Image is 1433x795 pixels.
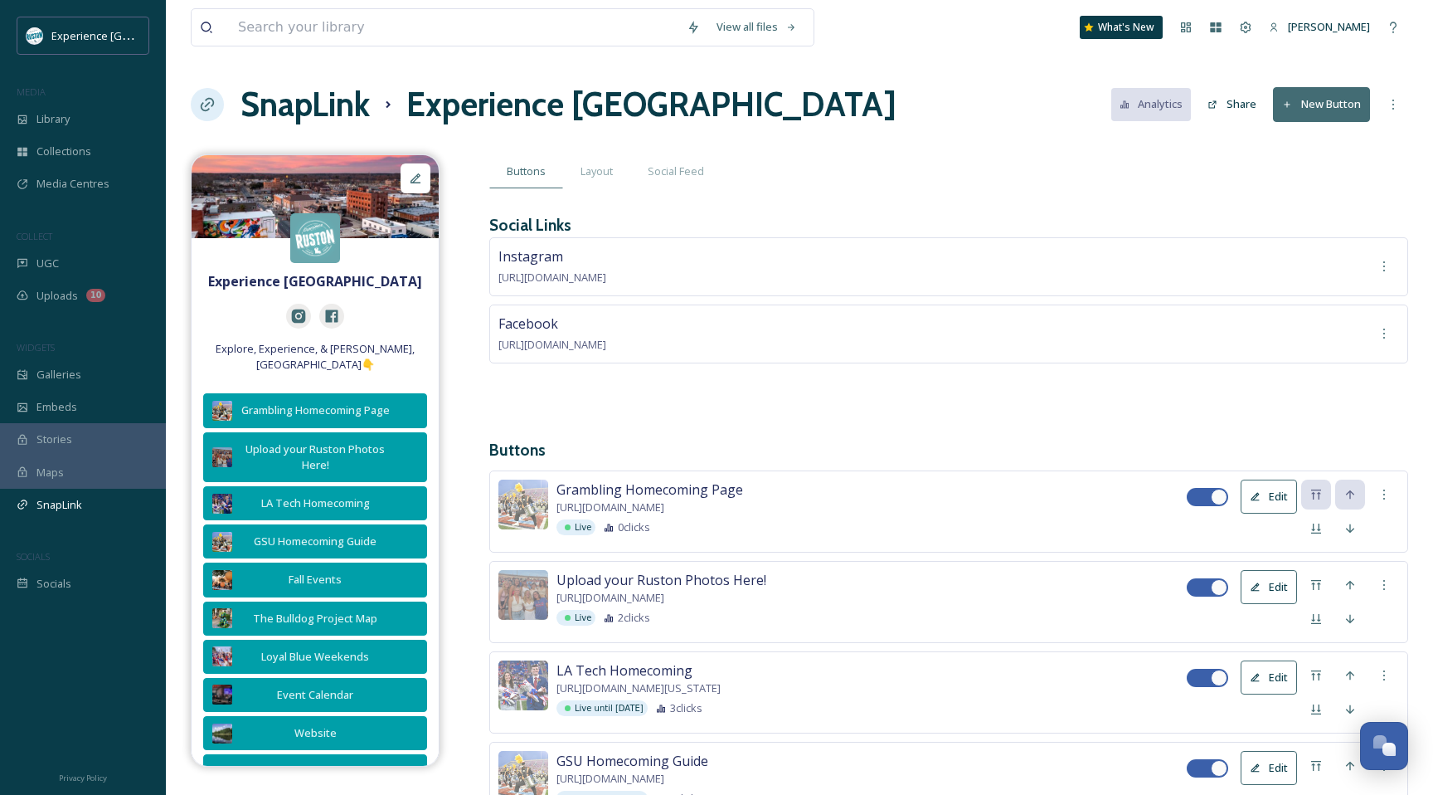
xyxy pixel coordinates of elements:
[36,432,72,447] span: Stories
[498,315,558,333] span: Facebook
[507,163,546,179] span: Buttons
[59,767,107,787] a: Privacy Policy
[59,773,107,783] span: Privacy Policy
[27,27,43,44] img: 24IZHUKKFBA4HCESFN4PRDEIEY.avif
[51,27,216,43] span: Experience [GEOGRAPHIC_DATA]
[406,80,896,129] h1: Experience [GEOGRAPHIC_DATA]
[708,11,805,43] a: View all files
[240,763,390,795] div: [PERSON_NAME], LA Visitors Guide
[36,497,82,513] span: SnapLink
[648,163,704,179] span: Social Feed
[556,700,648,716] div: Live until [DATE]
[580,163,613,179] span: Layout
[230,9,678,46] input: Search your library
[556,751,708,771] span: GSU Homecoming Guide
[290,213,340,263] img: 415526570_740934454749135_6712834479988994226_n.jpg
[203,524,427,558] button: GSU Homecoming Guide
[212,608,232,628] img: fe9a1069-3783-491c-9916-c37af366a6b3.jpg
[240,534,390,549] div: GSU Homecoming Guide
[36,176,109,192] span: Media Centres
[17,550,50,563] span: SOCIALS
[212,494,232,514] img: 5f37e50c-addd-4472-85c6-418382b31f16.jpg
[212,646,232,666] img: edc258aa-9e94-418b-a68a-05723248e859.jpg
[1111,88,1200,120] a: Analytics
[36,399,77,415] span: Embeds
[1288,19,1370,34] span: [PERSON_NAME]
[17,341,55,354] span: WIDGETS
[200,341,430,373] span: Explore, Experience, & [PERSON_NAME], [GEOGRAPHIC_DATA]👇
[203,602,427,636] button: The Bulldog Project Map
[1080,16,1163,39] a: What's New
[498,480,548,529] img: b58d96cf-ca04-4169-ba9c-7c1229606574.jpg
[36,576,71,592] span: Socials
[212,447,232,467] img: 475f994e-39dc-4f57-872c-eeebedf4b9a2.jpg
[556,480,743,500] span: Grambling Homecoming Page
[212,570,232,590] img: 3d43b9cc-57a7-4b50-8df7-45f1e662274a.jpg
[1241,661,1297,695] button: Edit
[498,337,606,352] span: [URL][DOMAIN_NAME]
[1360,722,1408,770] button: Open Chat
[203,393,427,427] button: Grambling Homecoming Page
[1111,88,1192,120] button: Analytics
[1241,480,1297,514] button: Edit
[240,687,390,703] div: Event Calendar
[86,289,105,302] div: 10
[498,570,548,620] img: 475f994e-39dc-4f57-872c-eeebedf4b9a2.jpg
[498,270,606,285] span: [URL][DOMAIN_NAME]
[240,649,390,665] div: Loyal Blue Weekends
[1273,87,1370,121] button: New Button
[36,288,78,304] span: Uploads
[212,532,232,552] img: b58d96cf-ca04-4169-ba9c-7c1229606574.jpg
[212,685,232,705] img: a412d939-8eee-4567-a468-56b9353d1ce2.jpg
[556,590,664,606] span: [URL][DOMAIN_NAME]
[17,85,46,98] span: MEDIA
[240,495,390,511] div: LA Tech Homecoming
[556,519,595,535] div: Live
[556,500,664,515] span: [URL][DOMAIN_NAME]
[203,563,427,597] button: Fall Events
[36,465,64,480] span: Maps
[556,661,692,680] span: LA Tech Homecoming
[36,367,81,383] span: Galleries
[192,155,439,238] img: fb003ca6-3847-4083-9791-8fcff1e56fec.jpg
[212,401,232,421] img: b58d96cf-ca04-4169-ba9c-7c1229606574.jpg
[556,570,766,590] span: Upload your Ruston Photos Here!
[203,432,427,482] button: Upload your Ruston Photos Here!
[1241,570,1297,604] button: Edit
[240,441,390,473] div: Upload your Ruston Photos Here!
[203,716,427,750] button: Website
[498,247,563,266] span: Instagram
[556,771,664,787] span: [URL][DOMAIN_NAME]
[556,610,595,626] div: Live
[36,256,59,271] span: UGC
[17,230,52,242] span: COLLECT
[36,111,70,127] span: Library
[240,80,370,129] a: SnapLink
[212,724,232,744] img: 9cad81d5-8d4e-4b86-8094-df26c4b347e0.jpg
[203,640,427,674] button: Loyal Blue Weekends
[670,700,702,716] span: 3 clicks
[240,725,390,741] div: Website
[240,402,390,418] div: Grambling Homecoming Page
[1261,11,1378,43] a: [PERSON_NAME]
[1199,88,1265,120] button: Share
[240,611,390,627] div: The Bulldog Project Map
[203,486,427,520] button: LA Tech Homecoming
[618,610,650,626] span: 2 clicks
[618,519,650,535] span: 0 clicks
[489,438,1408,462] h3: Buttons
[1241,751,1297,785] button: Edit
[556,680,721,696] span: [URL][DOMAIN_NAME][US_STATE]
[36,144,91,159] span: Collections
[489,213,571,237] h3: Social Links
[208,272,422,290] strong: Experience [GEOGRAPHIC_DATA]
[240,572,390,588] div: Fall Events
[203,678,427,712] button: Event Calendar
[498,661,548,710] img: 5f37e50c-addd-4472-85c6-418382b31f16.jpg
